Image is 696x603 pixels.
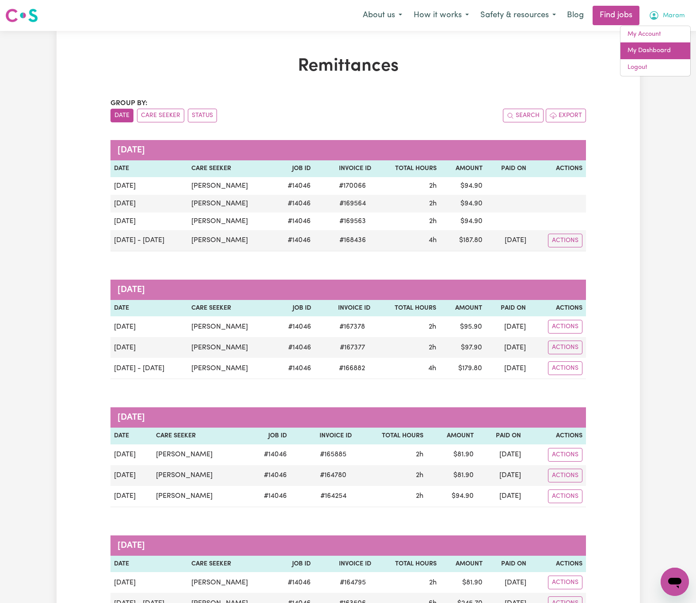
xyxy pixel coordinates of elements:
[475,6,562,25] button: Safety & resources
[315,300,374,317] th: Invoice ID
[188,572,274,593] td: [PERSON_NAME]
[110,337,188,358] td: [DATE]
[334,216,371,227] span: # 169563
[429,323,436,330] span: 2 hours
[548,341,582,354] button: Actions
[375,160,441,177] th: Total Hours
[440,230,486,251] td: $ 187.80
[274,230,314,251] td: # 14046
[440,212,486,230] td: $ 94.90
[477,444,525,465] td: [DATE]
[429,344,436,351] span: 2 hours
[110,177,188,195] td: [DATE]
[335,342,370,353] span: # 167377
[152,465,246,486] td: [PERSON_NAME]
[110,556,188,573] th: Date
[152,428,246,444] th: Care Seeker
[5,5,38,26] a: Careseekers logo
[188,177,274,195] td: [PERSON_NAME]
[110,300,188,317] th: Date
[620,26,691,76] div: My Account
[486,358,529,379] td: [DATE]
[188,556,274,573] th: Care Seeker
[477,428,525,444] th: Paid On
[110,572,188,593] td: [DATE]
[188,300,274,317] th: Care Seeker
[440,556,486,573] th: Amount
[315,491,352,501] span: # 164254
[429,579,437,586] span: 2 hours
[5,8,38,23] img: Careseekers logo
[188,358,274,379] td: [PERSON_NAME]
[440,300,486,317] th: Amount
[530,160,586,177] th: Actions
[355,428,427,444] th: Total Hours
[110,535,586,556] caption: [DATE]
[408,6,475,25] button: How it works
[416,451,423,458] span: 2 hours
[562,6,589,25] a: Blog
[315,470,352,481] span: # 164780
[137,109,184,122] button: sort invoices by care seeker
[110,195,188,212] td: [DATE]
[110,212,188,230] td: [DATE]
[290,428,355,444] th: Invoice ID
[620,59,690,76] a: Logout
[110,100,148,107] span: Group by:
[274,556,314,573] th: Job ID
[188,337,274,358] td: [PERSON_NAME]
[110,230,188,251] td: [DATE] - [DATE]
[620,42,690,59] a: My Dashboard
[440,160,486,177] th: Amount
[427,444,477,465] td: $ 81.90
[429,218,437,225] span: 2 hours
[548,469,582,482] button: Actions
[486,556,530,573] th: Paid On
[246,486,290,507] td: # 14046
[334,198,371,209] span: # 169564
[440,316,486,337] td: $ 95.90
[503,109,544,122] button: Search
[110,160,188,177] th: Date
[314,160,374,177] th: Invoice ID
[110,280,586,300] caption: [DATE]
[440,195,486,212] td: $ 94.90
[375,556,441,573] th: Total Hours
[440,177,486,195] td: $ 94.90
[440,358,486,379] td: $ 179.80
[548,234,582,247] button: Actions
[110,56,586,77] h1: Remittances
[440,572,486,593] td: $ 81.90
[477,486,525,507] td: [DATE]
[643,6,691,25] button: My Account
[152,444,246,465] td: [PERSON_NAME]
[620,26,690,43] a: My Account
[314,556,374,573] th: Invoice ID
[416,472,423,479] span: 2 hours
[428,365,436,372] span: 4 hours
[274,177,314,195] td: # 14046
[525,428,586,444] th: Actions
[440,337,486,358] td: $ 97.90
[486,160,530,177] th: Paid On
[110,444,153,465] td: [DATE]
[110,109,133,122] button: sort invoices by date
[274,337,315,358] td: # 14046
[486,337,529,358] td: [DATE]
[246,465,290,486] td: # 14046
[429,237,437,244] span: 4 hours
[246,428,290,444] th: Job ID
[548,361,582,375] button: Actions
[274,212,314,230] td: # 14046
[548,448,582,462] button: Actions
[661,568,689,596] iframe: Button to launch messaging window
[188,109,217,122] button: sort invoices by paid status
[315,449,352,460] span: # 165885
[188,195,274,212] td: [PERSON_NAME]
[274,300,315,317] th: Job ID
[152,486,246,507] td: [PERSON_NAME]
[110,316,188,337] td: [DATE]
[334,322,370,332] span: # 167378
[374,300,440,317] th: Total Hours
[274,160,314,177] th: Job ID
